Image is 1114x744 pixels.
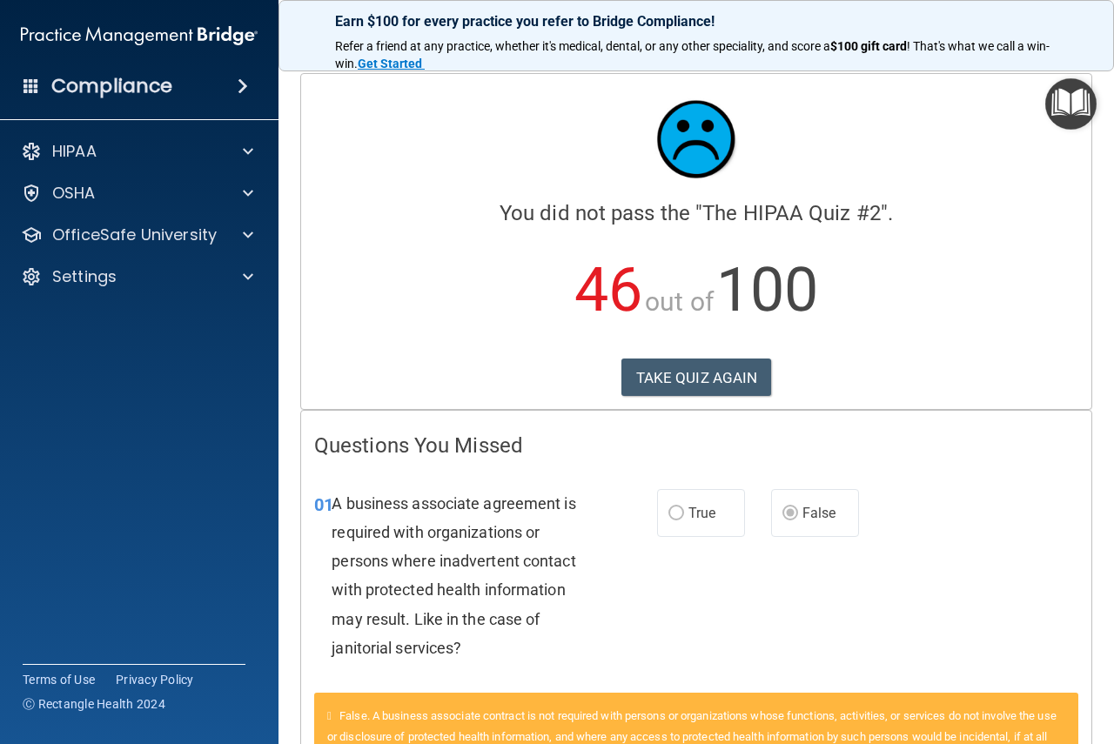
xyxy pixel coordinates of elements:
a: Terms of Use [23,671,95,688]
span: ! That's what we call a win-win. [335,39,1050,70]
span: False [802,505,836,521]
span: True [688,505,715,521]
a: HIPAA [21,141,253,162]
span: 100 [716,254,818,325]
input: False [782,507,798,520]
a: Get Started [358,57,425,70]
a: Privacy Policy [116,671,194,688]
p: OSHA [52,183,96,204]
span: The HIPAA Quiz #2 [702,201,881,225]
strong: Get Started [358,57,422,70]
span: 01 [314,494,333,515]
span: Refer a friend at any practice, whether it's medical, dental, or any other speciality, and score a [335,39,830,53]
span: A business associate agreement is required with organizations or persons where inadvertent contac... [332,494,575,657]
span: out of [645,286,714,317]
h4: You did not pass the " ". [314,202,1078,225]
input: True [668,507,684,520]
button: TAKE QUIZ AGAIN [621,359,772,397]
h4: Questions You Missed [314,434,1078,457]
a: Settings [21,266,253,287]
button: Open Resource Center [1045,78,1097,130]
img: PMB logo [21,18,258,53]
a: OSHA [21,183,253,204]
span: Ⓒ Rectangle Health 2024 [23,695,165,713]
p: HIPAA [52,141,97,162]
a: OfficeSafe University [21,225,253,245]
h4: Compliance [51,74,172,98]
span: 46 [574,254,642,325]
p: OfficeSafe University [52,225,217,245]
strong: $100 gift card [830,39,907,53]
p: Settings [52,266,117,287]
p: Earn $100 for every practice you refer to Bridge Compliance! [335,13,1057,30]
img: sad_face.ecc698e2.jpg [644,87,748,191]
span: False. A business associate contract is not required with persons or organizations whose function... [327,709,1057,743]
